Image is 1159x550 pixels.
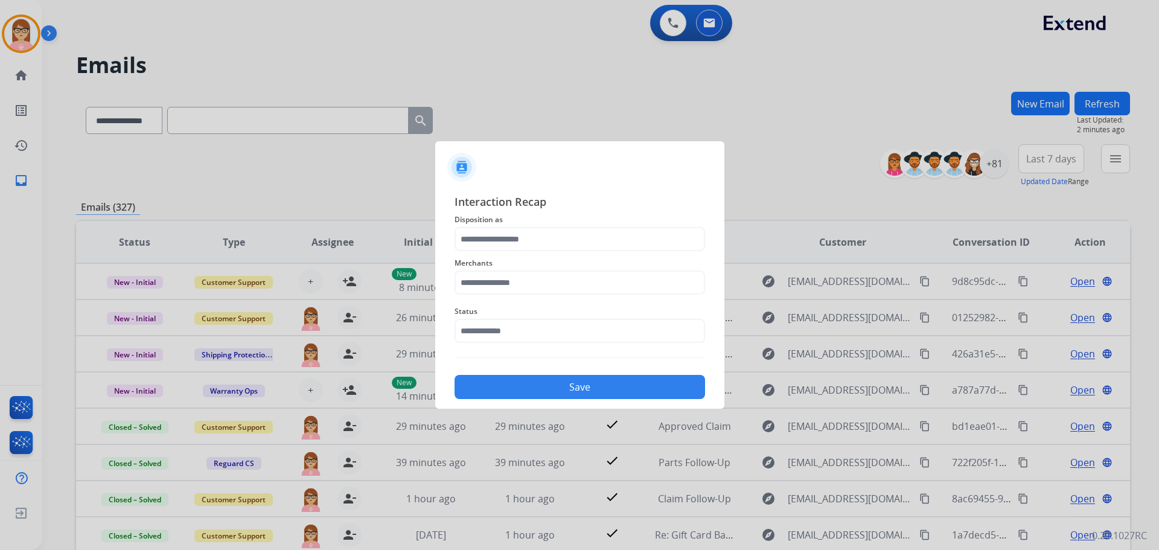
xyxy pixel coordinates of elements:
[455,193,705,213] span: Interaction Recap
[455,304,705,319] span: Status
[1092,528,1147,543] p: 0.20.1027RC
[455,375,705,399] button: Save
[455,357,705,358] img: contact-recap-line.svg
[455,213,705,227] span: Disposition as
[447,153,476,182] img: contactIcon
[455,256,705,270] span: Merchants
